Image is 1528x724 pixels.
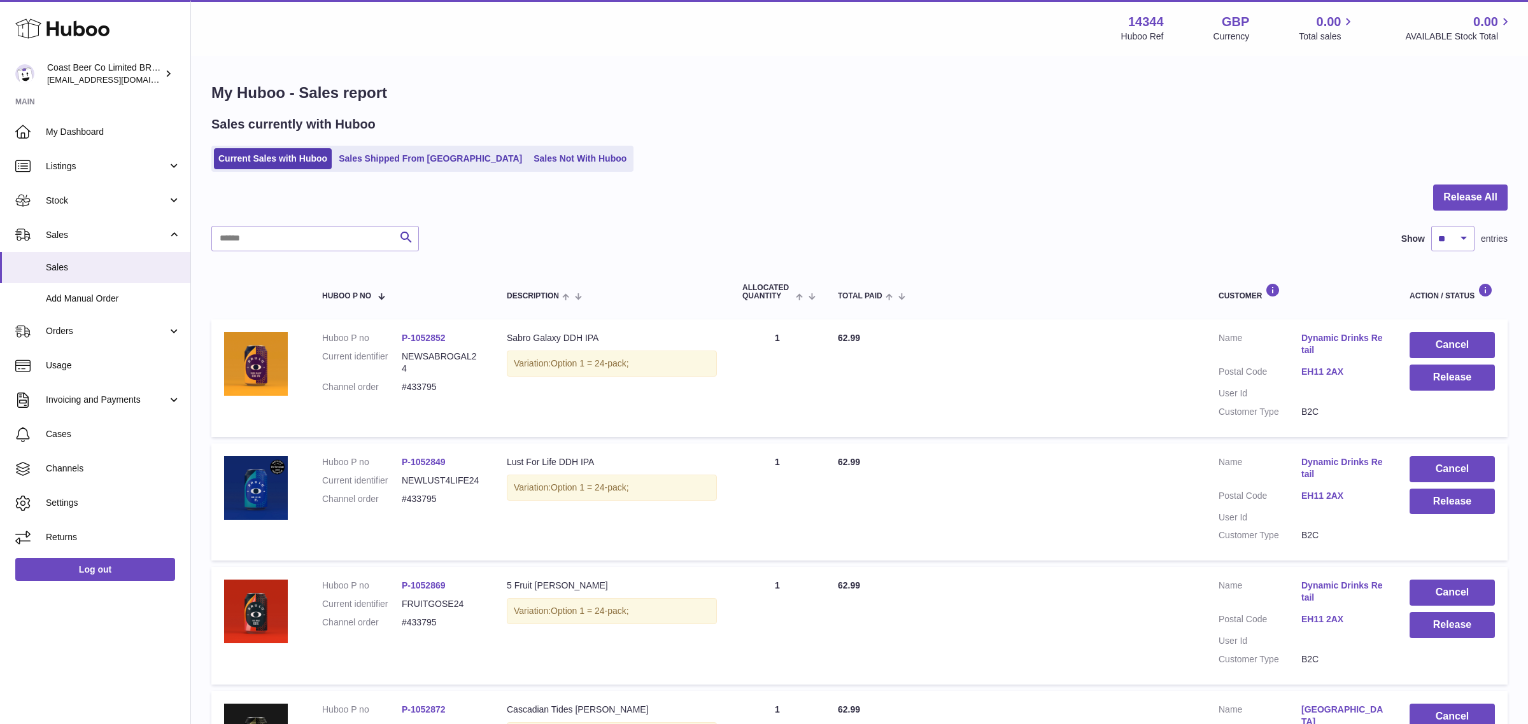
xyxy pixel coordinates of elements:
[1481,233,1508,245] span: entries
[1219,580,1301,607] dt: Name
[838,704,860,714] span: 62.99
[322,598,402,610] dt: Current identifier
[46,229,167,241] span: Sales
[322,493,402,505] dt: Channel order
[402,493,481,505] dd: #433795
[1301,366,1384,378] a: EH11 2AX
[507,292,559,300] span: Description
[402,351,481,375] dd: NEWSABROGAL24
[322,475,402,487] dt: Current identifier
[211,116,376,133] h2: Sales currently with Huboo
[507,598,717,624] div: Variation:
[211,83,1508,103] h1: My Huboo - Sales report
[551,358,629,368] span: Option 1 = 24-pack;
[1410,365,1495,391] button: Release
[1219,406,1301,418] dt: Customer Type
[224,580,288,643] img: Brulo_FFGose_brightred.jpg
[1405,31,1513,43] span: AVAILABLE Stock Total
[507,456,717,468] div: Lust For Life DDH IPA
[46,160,167,172] span: Listings
[1301,332,1384,356] a: Dynamic Drinks Retail
[730,567,825,684] td: 1
[1473,13,1498,31] span: 0.00
[402,381,481,393] dd: #433795
[1410,283,1495,300] div: Action / Status
[322,292,371,300] span: Huboo P no
[46,325,167,337] span: Orders
[1410,489,1495,515] button: Release
[322,351,402,375] dt: Current identifier
[47,74,187,85] span: [EMAIL_ADDRESS][DOMAIN_NAME]
[322,456,402,468] dt: Huboo P no
[838,457,860,467] span: 62.99
[224,456,288,520] img: Brulo_LustForLife_blueTelegraph25_2.jpg
[1410,612,1495,638] button: Release
[322,704,402,716] dt: Huboo P no
[1222,13,1249,31] strong: GBP
[1128,13,1164,31] strong: 14344
[1219,283,1384,300] div: Customer
[1219,512,1301,524] dt: User Id
[1219,635,1301,647] dt: User Id
[46,195,167,207] span: Stock
[1299,13,1355,43] a: 0.00 Total sales
[1301,529,1384,541] dd: B2C
[15,64,34,83] img: internalAdmin-14344@internal.huboo.com
[551,482,629,492] span: Option 1 = 24-pack;
[1301,490,1384,502] a: EH11 2AX
[47,62,162,86] div: Coast Beer Co Limited BRULO
[46,359,181,372] span: Usage
[46,497,181,509] span: Settings
[46,428,181,440] span: Cases
[402,457,446,467] a: P-1052849
[1301,456,1384,480] a: Dynamic Drinks Retail
[1405,13,1513,43] a: 0.00 AVAILABLE Stock Total
[507,475,717,501] div: Variation:
[1219,653,1301,665] dt: Customer Type
[838,580,860,590] span: 62.99
[507,332,717,344] div: Sabro Galaxy DDH IPA
[730,319,825,436] td: 1
[1219,456,1301,484] dt: Name
[1433,184,1508,211] button: Release All
[322,580,402,592] dt: Huboo P no
[838,333,860,343] span: 62.99
[402,598,481,610] dd: FRUITGOSE24
[322,332,402,344] dt: Huboo P no
[507,704,717,716] div: Cascadian Tides [PERSON_NAME]
[224,332,288,396] img: Brulo_SabGal_yellow.jpg
[742,284,793,300] span: ALLOCATED Quantity
[322,616,402,629] dt: Channel order
[1410,456,1495,482] button: Cancel
[402,333,446,343] a: P-1052852
[1299,31,1355,43] span: Total sales
[838,292,882,300] span: Total paid
[46,531,181,543] span: Returns
[730,443,825,560] td: 1
[1410,580,1495,606] button: Cancel
[1219,613,1301,629] dt: Postal Code
[1219,387,1301,400] dt: User Id
[551,606,629,616] span: Option 1 = 24-pack;
[1219,366,1301,381] dt: Postal Code
[402,580,446,590] a: P-1052869
[402,616,481,629] dd: #433795
[46,261,181,274] span: Sales
[214,148,332,169] a: Current Sales with Huboo
[1301,653,1384,665] dd: B2C
[1301,406,1384,418] dd: B2C
[402,704,446,714] a: P-1052872
[1301,613,1384,625] a: EH11 2AX
[322,381,402,393] dt: Channel order
[507,580,717,592] div: 5 Fruit [PERSON_NAME]
[46,463,181,475] span: Channels
[334,148,527,169] a: Sales Shipped From [GEOGRAPHIC_DATA]
[529,148,631,169] a: Sales Not With Huboo
[402,475,481,487] dd: NEWLUST4LIFE24
[1410,332,1495,358] button: Cancel
[1301,580,1384,604] a: Dynamic Drinks Retail
[1219,332,1301,359] dt: Name
[46,394,167,406] span: Invoicing and Payments
[1219,490,1301,505] dt: Postal Code
[46,293,181,305] span: Add Manual Order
